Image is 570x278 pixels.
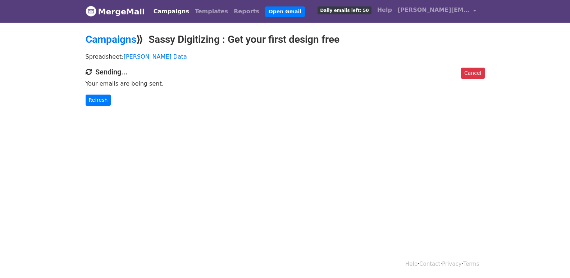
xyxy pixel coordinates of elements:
[86,33,136,45] a: Campaigns
[231,4,262,19] a: Reports
[265,6,305,17] a: Open Gmail
[151,4,192,19] a: Campaigns
[192,4,231,19] a: Templates
[124,53,187,60] a: [PERSON_NAME] Data
[398,6,470,14] span: [PERSON_NAME][EMAIL_ADDRESS][DOMAIN_NAME]
[463,261,479,267] a: Terms
[461,68,484,79] a: Cancel
[405,261,418,267] a: Help
[395,3,479,20] a: [PERSON_NAME][EMAIL_ADDRESS][DOMAIN_NAME]
[86,68,485,76] h4: Sending...
[86,4,145,19] a: MergeMail
[442,261,461,267] a: Privacy
[86,80,485,87] p: Your emails are being sent.
[419,261,440,267] a: Contact
[315,3,374,17] a: Daily emails left: 50
[318,6,371,14] span: Daily emails left: 50
[374,3,395,17] a: Help
[86,53,485,60] p: Spreadsheet:
[86,33,485,46] h2: ⟫ Sassy Digitizing : Get your first design free
[86,6,96,17] img: MergeMail logo
[86,95,111,106] a: Refresh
